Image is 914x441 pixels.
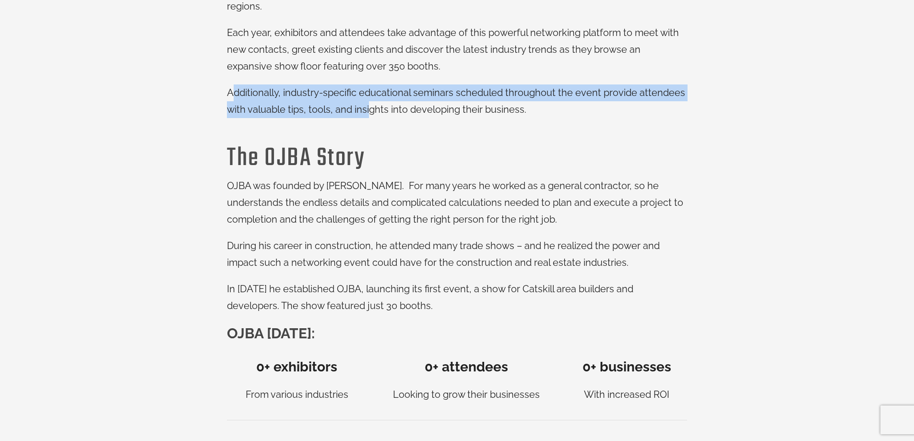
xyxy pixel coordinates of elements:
[582,359,671,375] b: + businesses
[256,359,337,375] b: + exhibitors
[393,389,540,400] span: Looking to grow their businesses
[227,240,660,268] span: During his career in construction, he attended many trade shows – and he realized the power and i...
[227,84,687,118] p: Additionally, industry-specific educational seminars scheduled throughout the event provide atten...
[227,283,633,311] span: In [DATE] he established OJBA, launching its first event, a show for Catskill area builders and d...
[582,359,591,375] span: 0
[425,359,508,375] b: + attendees
[227,152,687,166] h3: The OJBA Story
[584,389,669,400] span: With increased ROI
[246,389,348,400] span: From various industries
[256,359,264,375] span: 0
[227,24,687,75] p: Each year, exhibitors and attendees take advantage of this powerful networking platform to meet w...
[227,180,683,225] span: OJBA was founded by [PERSON_NAME]. For many years he worked as a general contractor, so he unders...
[425,359,433,375] span: 0
[227,325,315,342] strong: OJBA [DATE]:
